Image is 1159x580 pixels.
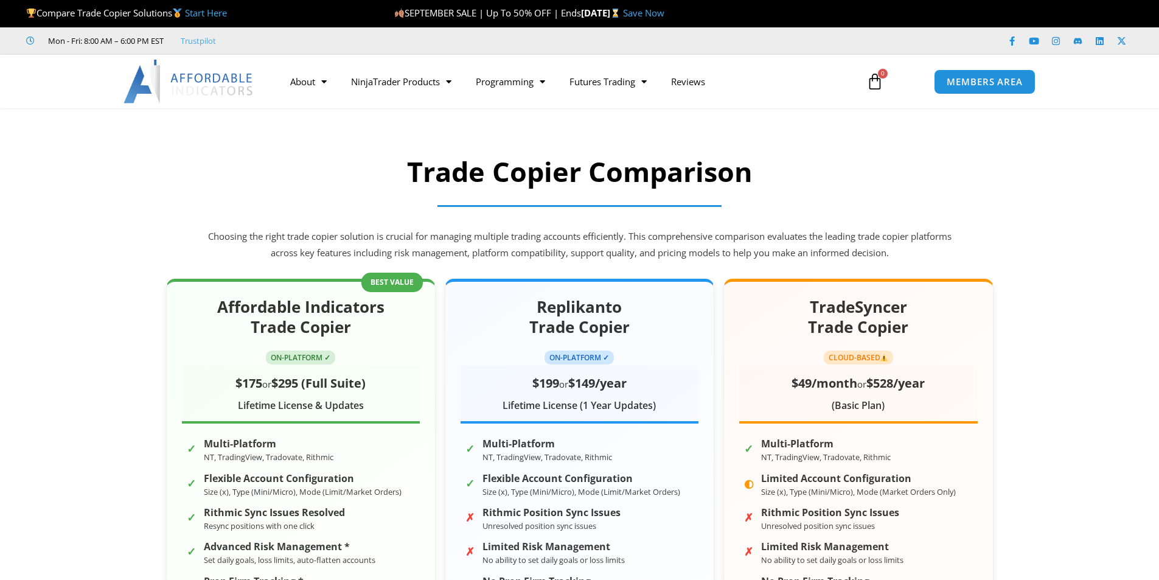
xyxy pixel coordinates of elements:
small: Unresolved position sync issues [482,520,596,531]
a: Start Here [185,7,227,19]
img: 🥇 [173,9,182,18]
a: About [278,68,339,96]
strong: Rithmic Position Sync Issues [482,507,621,519]
span: ON-PLATFORM ✓ [266,351,335,365]
img: 🏆 [27,9,36,18]
small: Size (x), Type (Mini/Micro), Mode (Limit/Market Orders) [482,486,680,497]
span: $528/year [866,375,925,391]
a: NinjaTrader Products [339,68,464,96]
div: Lifetime License & Updates [182,397,420,415]
span: ON-PLATFORM ✓ [545,351,614,365]
h2: TradeSyncer Trade Copier [739,297,977,338]
strong: Limited Account Configuration [761,473,956,484]
nav: Menu [278,68,852,96]
h2: Affordable Indicators Trade Copier [182,297,420,338]
span: ✓ [187,508,198,519]
a: 0 [848,64,902,99]
strong: Advanced Risk Management * [204,541,375,553]
small: Unresolved position sync issues [761,520,875,531]
strong: Multi-Platform [482,438,612,450]
small: NT, TradingView, Tradovate, Rithmic [761,452,891,463]
div: (Basic Plan) [739,397,977,415]
span: Mon - Fri: 8:00 AM – 6:00 PM EST [45,33,164,48]
small: NT, TradingView, Tradovate, Rithmic [482,452,612,463]
a: Futures Trading [557,68,659,96]
a: Trustpilot [181,33,216,48]
strong: Flexible Account Configuration [204,473,402,484]
span: ✗ [744,542,755,553]
h2: Trade Copier Comparison [206,154,954,190]
img: ⚠ [880,354,888,362]
span: ✗ [465,508,476,519]
small: Set daily goals, loss limits, auto-flatten accounts [204,554,375,565]
a: Reviews [659,68,717,96]
img: 🍂 [395,9,404,18]
span: $49/month [792,375,857,391]
strong: Limited Risk Management [761,541,903,553]
span: ✓ [744,439,755,450]
span: ◐ [744,473,755,484]
img: LogoAI | Affordable Indicators – NinjaTrader [124,60,254,103]
div: or [739,372,977,394]
div: or [461,372,698,394]
strong: [DATE] [581,7,623,19]
div: or [182,372,420,394]
div: Lifetime License (1 Year Updates) [461,397,698,415]
small: NT, TradingView, Tradovate, Rithmic [204,452,333,463]
small: No ability to set daily goals or loss limits [761,554,903,565]
span: 0 [878,69,888,79]
span: SEPTEMBER SALE | Up To 50% OFF | Ends [394,7,581,19]
small: Resync positions with one click [204,520,315,531]
strong: Flexible Account Configuration [482,473,680,484]
span: $149/year [568,375,627,391]
span: MEMBERS AREA [947,77,1023,86]
h2: Replikanto Trade Copier [461,297,698,338]
img: ⌛ [611,9,620,18]
small: No ability to set daily goals or loss limits [482,554,625,565]
span: ✓ [187,542,198,553]
span: Compare Trade Copier Solutions [26,7,227,19]
strong: Multi-Platform [204,438,333,450]
span: $199 [532,375,559,391]
a: MEMBERS AREA [934,69,1035,94]
p: Choosing the right trade copier solution is crucial for managing multiple trading accounts effici... [206,228,954,262]
strong: Rithmic Position Sync Issues [761,507,899,519]
strong: Limited Risk Management [482,541,625,553]
span: ✓ [465,473,476,484]
small: Size (x), Type (Mini/Micro), Mode (Market Orders Only) [761,486,956,497]
a: Programming [464,68,557,96]
a: Save Now [623,7,664,19]
span: ✓ [465,439,476,450]
small: Size (x), Type (Mini/Micro), Mode (Limit/Market Orders) [204,486,402,497]
strong: Rithmic Sync Issues Resolved [204,507,345,519]
span: $175 [235,375,262,391]
span: ✗ [465,542,476,553]
span: ✓ [187,473,198,484]
span: $295 (Full Suite) [271,375,366,391]
span: ✓ [187,439,198,450]
strong: Multi-Platform [761,438,891,450]
span: CLOUD-BASED [824,351,894,365]
span: ✗ [744,508,755,519]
